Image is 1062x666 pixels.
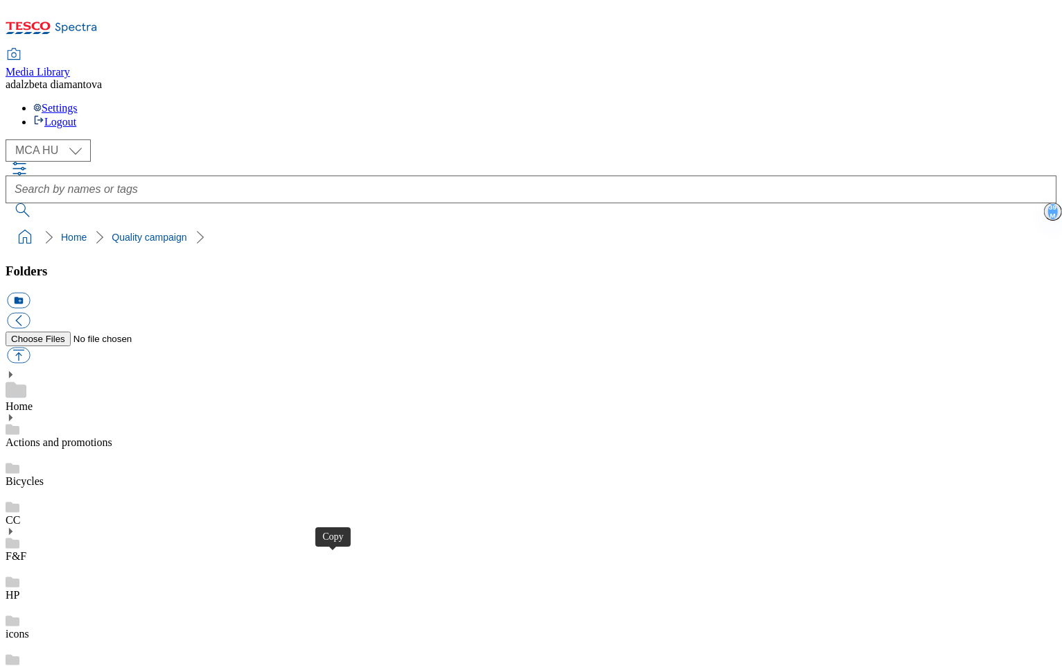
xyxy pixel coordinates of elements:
[6,589,19,601] a: HP
[6,78,16,90] span: ad
[6,628,29,640] a: icons
[6,176,1056,203] input: Search by names or tags
[6,66,70,78] span: Media Library
[6,436,112,448] a: Actions and promotions
[6,264,1056,279] h3: Folders
[6,224,1056,250] nav: breadcrumb
[6,475,44,487] a: Bicycles
[61,232,87,243] a: Home
[6,550,26,562] a: F&F
[16,78,102,90] span: alzbeta diamantova
[6,514,20,526] a: CC
[33,102,78,114] a: Settings
[112,232,186,243] a: Quality campaign
[6,49,70,78] a: Media Library
[33,116,76,128] a: Logout
[14,226,36,248] a: home
[6,400,33,412] a: Home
